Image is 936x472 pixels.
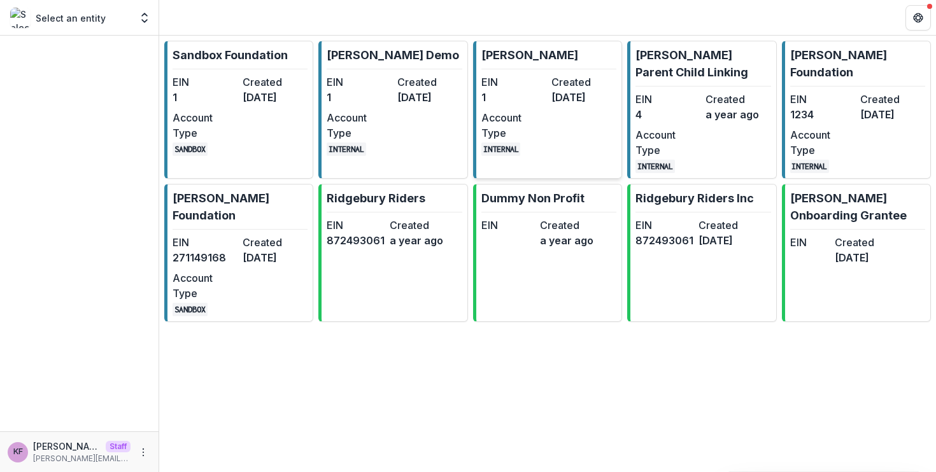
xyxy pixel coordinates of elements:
[835,235,874,250] dt: Created
[136,445,151,460] button: More
[627,184,776,322] a: Ridgebury Riders IncEIN872493061Created[DATE]
[106,441,131,452] p: Staff
[540,233,593,248] dd: a year ago
[327,218,385,233] dt: EIN
[164,41,313,179] a: Sandbox FoundationEIN1Created[DATE]Account TypeSANDBOX
[164,184,313,322] a: [PERSON_NAME] FoundationEIN271149168Created[DATE]Account TypeSANDBOX
[33,453,131,464] p: [PERSON_NAME][EMAIL_ADDRESS][DOMAIN_NAME]
[635,46,770,81] p: [PERSON_NAME] Parent Child Linking
[243,74,308,90] dt: Created
[635,218,693,233] dt: EIN
[782,41,931,179] a: [PERSON_NAME] FoundationEIN1234Created[DATE]Account TypeINTERNAL
[790,160,830,173] code: INTERNAL
[327,46,459,64] p: [PERSON_NAME] Demo
[481,46,578,64] p: [PERSON_NAME]
[36,11,106,25] p: Select an entity
[327,233,385,248] dd: 872493061
[327,190,425,207] p: Ridgebury Riders
[635,233,693,248] dd: 872493061
[698,233,756,248] dd: [DATE]
[327,110,392,141] dt: Account Type
[13,448,23,456] div: Kyle Ford
[540,218,593,233] dt: Created
[790,92,855,107] dt: EIN
[173,142,208,156] code: SANDBOX
[173,46,288,64] p: Sandbox Foundation
[635,160,675,173] code: INTERNAL
[860,92,925,107] dt: Created
[551,74,616,90] dt: Created
[481,90,546,105] dd: 1
[173,190,308,224] p: [PERSON_NAME] Foundation
[327,74,392,90] dt: EIN
[635,92,700,107] dt: EIN
[698,218,756,233] dt: Created
[635,107,700,122] dd: 4
[173,110,238,141] dt: Account Type
[173,303,208,316] code: SANDBOX
[397,74,462,90] dt: Created
[790,235,830,250] dt: EIN
[481,110,546,141] dt: Account Type
[481,74,546,90] dt: EIN
[390,233,448,248] dd: a year ago
[706,92,770,107] dt: Created
[318,184,467,322] a: Ridgebury RidersEIN872493061Createda year ago
[790,190,925,224] p: [PERSON_NAME] Onboarding Grantee
[327,142,366,156] code: INTERNAL
[327,90,392,105] dd: 1
[136,5,153,31] button: Open entity switcher
[551,90,616,105] dd: [DATE]
[635,190,754,207] p: Ridgebury Riders Inc
[173,74,238,90] dt: EIN
[243,90,308,105] dd: [DATE]
[390,218,448,233] dt: Created
[243,250,308,265] dd: [DATE]
[860,107,925,122] dd: [DATE]
[790,107,855,122] dd: 1234
[790,127,855,158] dt: Account Type
[243,235,308,250] dt: Created
[173,90,238,105] dd: 1
[173,235,238,250] dt: EIN
[173,270,238,301] dt: Account Type
[905,5,931,31] button: Get Help
[33,440,101,453] p: [PERSON_NAME]
[397,90,462,105] dd: [DATE]
[706,107,770,122] dd: a year ago
[473,41,622,179] a: [PERSON_NAME]EIN1Created[DATE]Account TypeINTERNAL
[782,184,931,322] a: [PERSON_NAME] Onboarding GranteeEINCreated[DATE]
[473,184,622,322] a: Dummy Non ProfitEINCreateda year ago
[481,218,535,233] dt: EIN
[635,127,700,158] dt: Account Type
[835,250,874,265] dd: [DATE]
[173,250,238,265] dd: 271149168
[481,190,585,207] p: Dummy Non Profit
[627,41,776,179] a: [PERSON_NAME] Parent Child LinkingEIN4Createda year agoAccount TypeINTERNAL
[481,142,521,156] code: INTERNAL
[318,41,467,179] a: [PERSON_NAME] DemoEIN1Created[DATE]Account TypeINTERNAL
[790,46,925,81] p: [PERSON_NAME] Foundation
[10,8,31,28] img: Select an entity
